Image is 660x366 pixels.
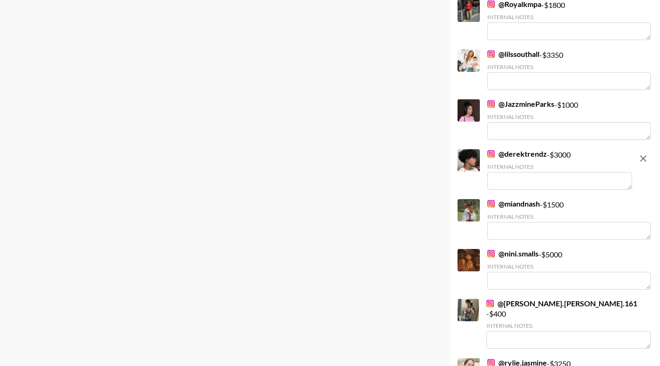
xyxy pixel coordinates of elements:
[487,100,495,108] img: Instagram
[487,149,632,190] div: - $ 3000
[487,263,651,270] div: Internal Notes:
[487,14,651,21] div: Internal Notes:
[487,250,495,257] img: Instagram
[487,199,651,240] div: - $ 1500
[487,49,651,90] div: - $ 3350
[487,199,540,208] a: @miandnash
[486,299,651,349] div: - $ 400
[487,50,495,58] img: Instagram
[487,249,651,290] div: - $ 5000
[487,99,651,140] div: - $ 1000
[487,63,651,70] div: Internal Notes:
[487,149,547,159] a: @derektrendz
[486,299,637,308] a: @[PERSON_NAME].[PERSON_NAME].161
[487,163,632,170] div: Internal Notes:
[487,200,495,207] img: Instagram
[487,49,539,59] a: @lilssouthall
[487,113,651,120] div: Internal Notes:
[634,149,653,168] button: remove
[487,213,651,220] div: Internal Notes:
[487,99,554,109] a: @JazzmineParks
[487,249,539,258] a: @nini.smalls
[487,150,495,158] img: Instagram
[487,0,495,8] img: Instagram
[486,322,651,329] div: Internal Notes:
[486,300,494,307] img: Instagram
